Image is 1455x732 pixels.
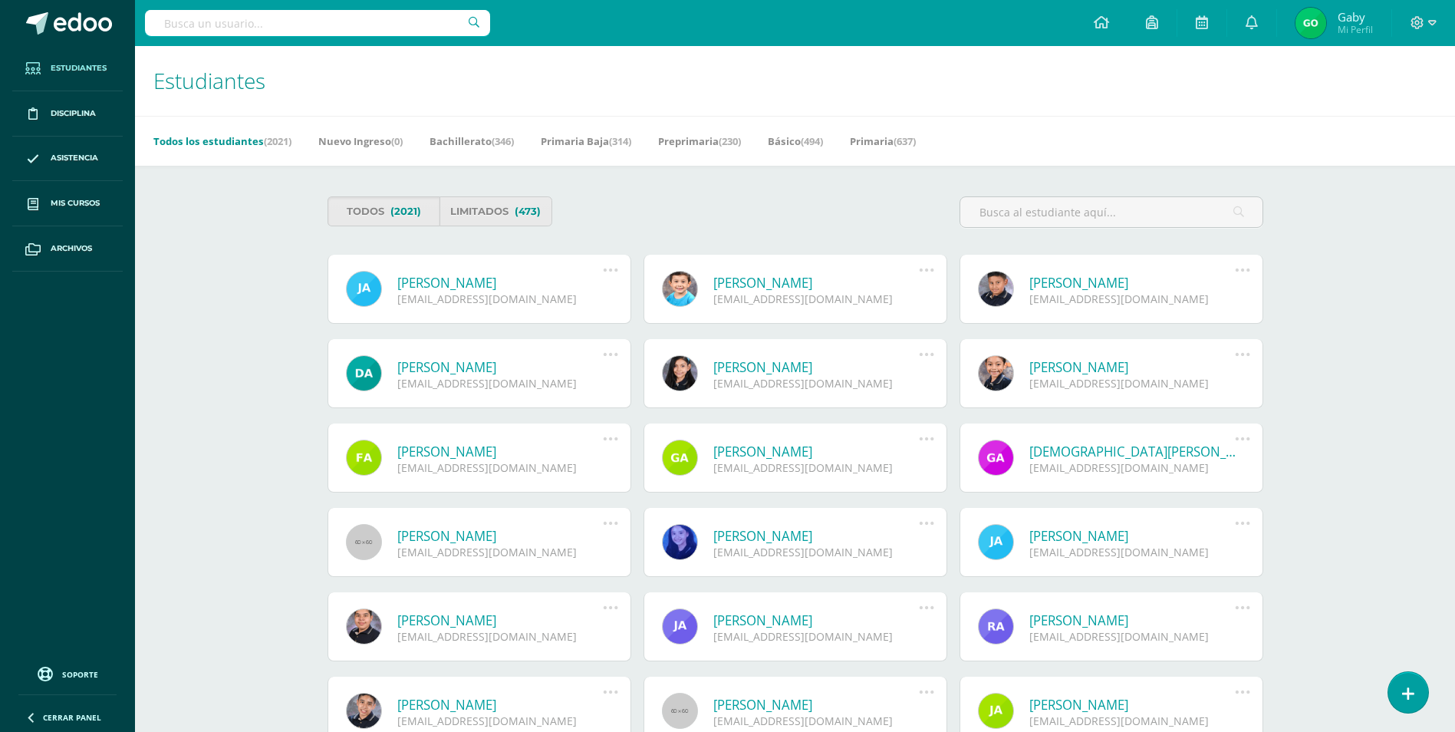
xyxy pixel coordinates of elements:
[719,134,741,148] span: (230)
[397,443,604,460] a: [PERSON_NAME]
[390,197,421,226] span: (2021)
[801,134,823,148] span: (494)
[713,696,920,714] a: [PERSON_NAME]
[328,196,440,226] a: Todos(2021)
[51,62,107,74] span: Estudiantes
[713,274,920,292] a: [PERSON_NAME]
[264,134,291,148] span: (2021)
[12,137,123,182] a: Asistencia
[894,134,916,148] span: (637)
[1029,527,1236,545] a: [PERSON_NAME]
[12,46,123,91] a: Estudiantes
[1029,545,1236,559] div: [EMAIL_ADDRESS][DOMAIN_NAME]
[397,292,604,306] div: [EMAIL_ADDRESS][DOMAIN_NAME]
[51,107,96,120] span: Disciplina
[713,292,920,306] div: [EMAIL_ADDRESS][DOMAIN_NAME]
[1029,612,1236,629] a: [PERSON_NAME]
[713,443,920,460] a: [PERSON_NAME]
[492,134,514,148] span: (346)
[609,134,631,148] span: (314)
[713,358,920,376] a: [PERSON_NAME]
[318,129,403,153] a: Nuevo Ingreso(0)
[153,129,291,153] a: Todos los estudiantes(2021)
[51,152,98,164] span: Asistencia
[768,129,823,153] a: Básico(494)
[1029,714,1236,728] div: [EMAIL_ADDRESS][DOMAIN_NAME]
[145,10,490,36] input: Busca un usuario...
[713,460,920,475] div: [EMAIL_ADDRESS][DOMAIN_NAME]
[1029,696,1236,714] a: [PERSON_NAME]
[397,696,604,714] a: [PERSON_NAME]
[541,129,631,153] a: Primaria Baja(314)
[1029,292,1236,306] div: [EMAIL_ADDRESS][DOMAIN_NAME]
[1029,629,1236,644] div: [EMAIL_ADDRESS][DOMAIN_NAME]
[62,669,98,680] span: Soporte
[51,242,92,255] span: Archivos
[1338,9,1373,25] span: Gaby
[713,527,920,545] a: [PERSON_NAME]
[397,527,604,545] a: [PERSON_NAME]
[658,129,741,153] a: Preprimaria(230)
[397,274,604,292] a: [PERSON_NAME]
[1338,23,1373,36] span: Mi Perfil
[397,629,604,644] div: [EMAIL_ADDRESS][DOMAIN_NAME]
[397,376,604,391] div: [EMAIL_ADDRESS][DOMAIN_NAME]
[51,197,100,209] span: Mis cursos
[439,196,552,226] a: Limitados(473)
[397,545,604,559] div: [EMAIL_ADDRESS][DOMAIN_NAME]
[713,545,920,559] div: [EMAIL_ADDRESS][DOMAIN_NAME]
[12,226,123,272] a: Archivos
[430,129,514,153] a: Bachillerato(346)
[153,66,265,95] span: Estudiantes
[43,712,101,723] span: Cerrar panel
[960,197,1262,227] input: Busca al estudiante aquí...
[713,376,920,391] div: [EMAIL_ADDRESS][DOMAIN_NAME]
[713,629,920,644] div: [EMAIL_ADDRESS][DOMAIN_NAME]
[1029,443,1236,460] a: [DEMOGRAPHIC_DATA][PERSON_NAME]
[397,358,604,376] a: [PERSON_NAME]
[397,612,604,629] a: [PERSON_NAME]
[713,612,920,629] a: [PERSON_NAME]
[713,714,920,728] div: [EMAIL_ADDRESS][DOMAIN_NAME]
[397,714,604,728] div: [EMAIL_ADDRESS][DOMAIN_NAME]
[12,181,123,226] a: Mis cursos
[12,91,123,137] a: Disciplina
[1295,8,1326,38] img: 52c6a547d3e5ceb6647bead920684466.png
[1029,358,1236,376] a: [PERSON_NAME]
[397,460,604,475] div: [EMAIL_ADDRESS][DOMAIN_NAME]
[1029,274,1236,292] a: [PERSON_NAME]
[1029,376,1236,391] div: [EMAIL_ADDRESS][DOMAIN_NAME]
[1029,460,1236,475] div: [EMAIL_ADDRESS][DOMAIN_NAME]
[850,129,916,153] a: Primaria(637)
[391,134,403,148] span: (0)
[18,663,117,684] a: Soporte
[515,197,541,226] span: (473)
